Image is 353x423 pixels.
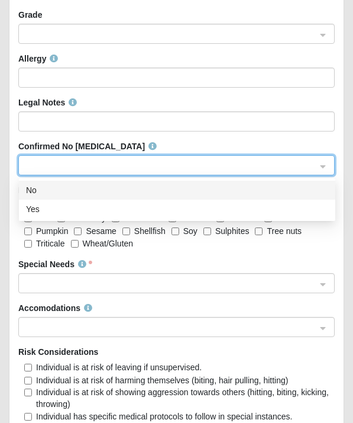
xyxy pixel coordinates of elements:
input: Triticale [24,240,32,248]
label: Accomodations [18,302,92,314]
input: Tree nuts [255,227,263,235]
input: Individual is at risk of showing aggression towards others (hitting, biting, kicking, throwing) [24,389,32,396]
input: Sulphites [203,227,211,235]
div: Yes [26,203,328,216]
span: Pumpkin [36,226,68,236]
label: Allergy [18,53,58,65]
label: Confirmed No [MEDICAL_DATA] [18,140,157,152]
input: Wheat/Gluten [71,240,79,248]
span: Individual is at risk of harming themselves (biting, hair pulling, hitting) [36,376,288,385]
input: Shellfish [122,227,130,235]
input: Individual has specific medical protocols to follow in special instances. [24,413,32,421]
span: Tree nuts [267,226,302,236]
input: Individual is at risk of harming themselves (biting, hair pulling, hitting) [24,377,32,384]
span: Individual has specific medical protocols to follow in special instances. [36,412,292,421]
input: Individual is at risk of leaving if unsupervised. [24,364,32,371]
span: Individual is at risk of leaving if unsupervised. [36,363,202,372]
div: Yes [19,200,335,219]
span: Individual is at risk of showing aggression towards others (hitting, biting, kicking, throwing) [36,387,329,409]
span: Sesame [86,226,116,236]
input: Sesame [74,227,82,235]
label: Food Specific Allergies [18,184,109,196]
span: Shellfish [134,226,166,236]
label: Legal Notes [18,97,77,108]
span: Triticale [36,239,65,248]
span: Soy [183,226,197,236]
input: Soy [171,227,179,235]
div: No [19,181,335,200]
label: Grade [18,9,42,21]
label: Special Needs [18,258,92,270]
div: No [26,184,328,197]
span: Wheat/Gluten [83,239,134,248]
span: Sulphites [215,226,250,236]
input: Pumpkin [24,227,32,235]
label: Risk Considerations [18,346,98,358]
